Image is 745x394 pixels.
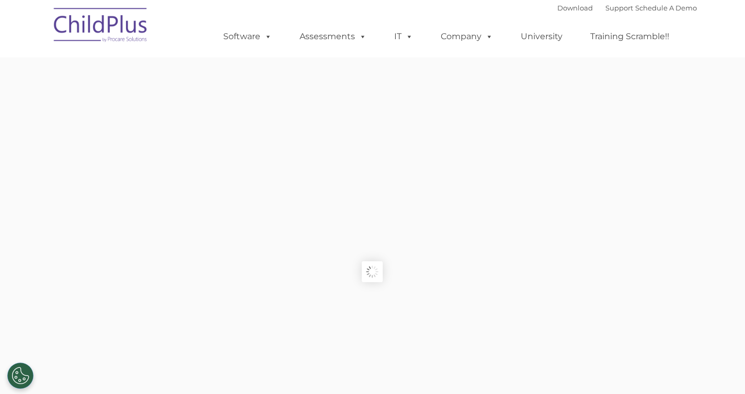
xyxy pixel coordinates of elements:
a: Company [430,26,503,47]
a: Download [557,4,593,12]
a: Schedule A Demo [635,4,697,12]
font: | [557,4,697,12]
a: Support [605,4,633,12]
a: Training Scramble!! [580,26,680,47]
a: Assessments [289,26,377,47]
a: IT [384,26,423,47]
a: Software [213,26,282,47]
img: ChildPlus by Procare Solutions [49,1,153,53]
a: University [510,26,573,47]
button: Cookies Settings [7,363,33,389]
